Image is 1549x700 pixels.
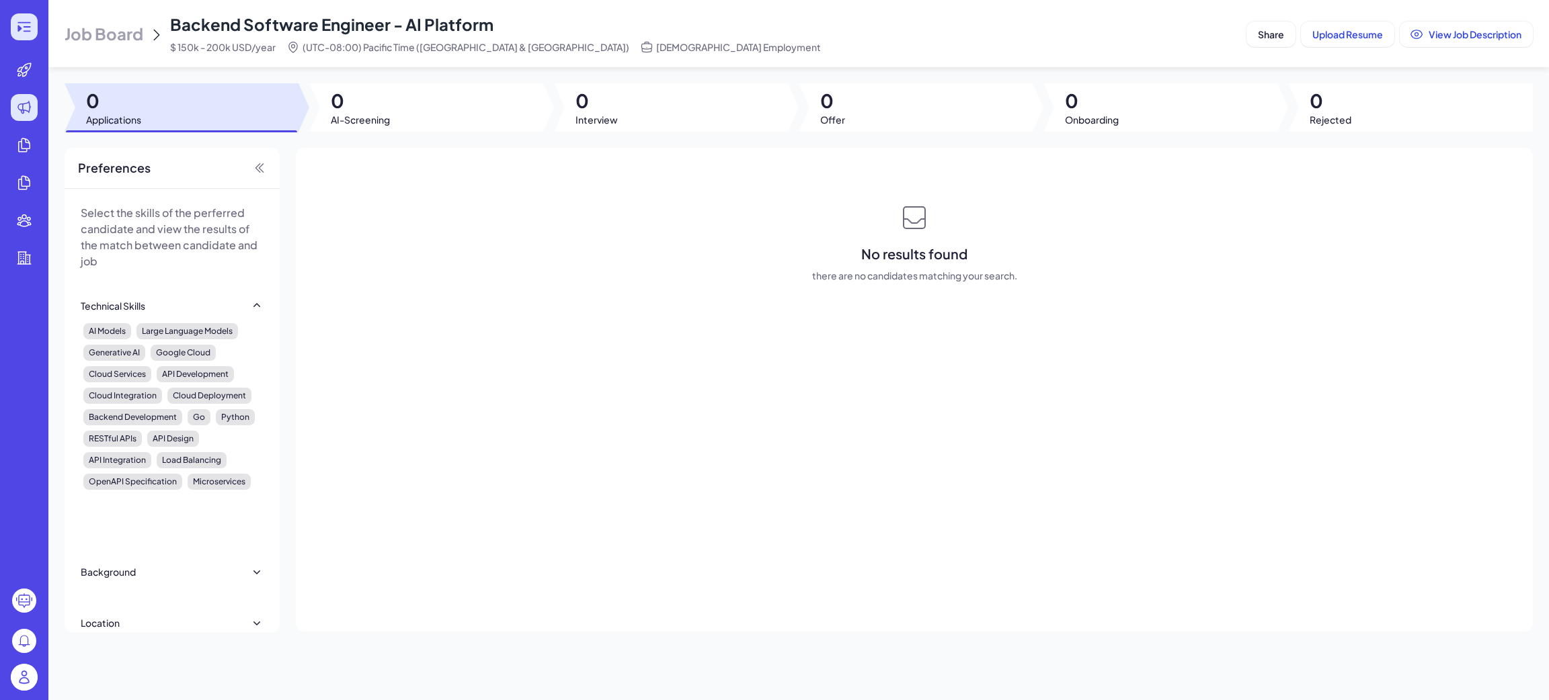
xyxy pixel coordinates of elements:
[331,89,390,113] span: 0
[11,664,38,691] img: user_logo.png
[812,269,1017,282] span: there are no candidates matching your search.
[81,299,145,312] div: Technical Skills
[83,388,162,404] div: Cloud Integration
[331,113,390,126] span: AI-Screening
[65,23,143,44] span: Job Board
[83,345,145,361] div: Generative AI
[83,431,142,447] div: RESTful APIs
[1065,89,1119,113] span: 0
[820,89,845,113] span: 0
[167,388,251,404] div: Cloud Deployment
[861,245,967,263] span: No results found
[151,345,216,361] div: Google Cloud
[157,366,234,382] div: API Development
[575,89,618,113] span: 0
[1258,28,1284,40] span: Share
[656,40,821,54] span: [DEMOGRAPHIC_DATA] Employment
[188,474,251,490] div: Microservices
[188,409,210,425] div: Go
[1065,113,1119,126] span: Onboarding
[216,409,255,425] div: Python
[1400,21,1533,47] button: View Job Description
[1246,21,1296,47] button: Share
[136,323,238,339] div: Large Language Models
[83,366,151,382] div: Cloud Services
[303,40,629,54] span: (UTC-08:00) Pacific Time ([GEOGRAPHIC_DATA] & [GEOGRAPHIC_DATA])
[83,452,151,468] div: API Integration
[86,113,141,126] span: Applications
[81,616,120,629] div: Location
[1310,113,1351,126] span: Rejected
[147,431,199,447] div: API Design
[575,113,618,126] span: Interview
[83,323,131,339] div: AI Models
[157,452,227,468] div: Load Balancing
[170,14,493,34] span: Backend Software Engineer - AI Platform
[1429,28,1521,40] span: View Job Description
[83,474,182,490] div: OpenAPI Specification
[820,113,845,126] span: Offer
[1310,89,1351,113] span: 0
[1301,21,1394,47] button: Upload Resume
[86,89,141,113] span: 0
[81,565,136,578] div: Background
[83,409,182,425] div: Backend Development
[1312,28,1383,40] span: Upload Resume
[170,40,276,54] span: $ 150k - 200k USD/year
[78,159,151,177] span: Preferences
[81,205,264,269] p: Select the skills of the perferred candidate and view the results of the match between candidate ...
